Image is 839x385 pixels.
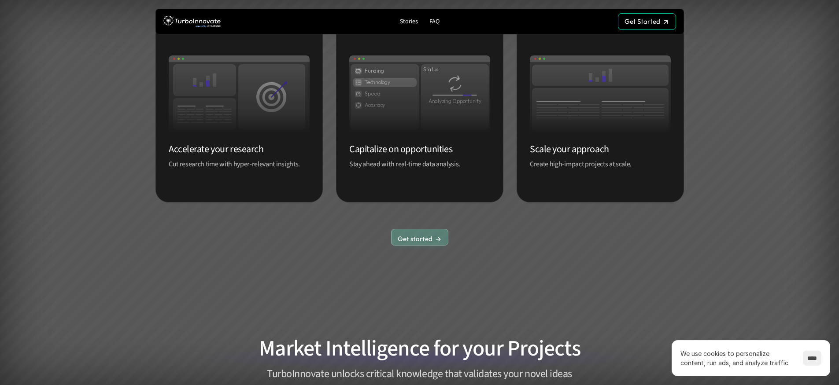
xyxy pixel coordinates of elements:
[163,14,221,30] img: TurboInnovate Logo
[680,349,794,367] p: We use cookies to personalize content, run ads, and analyze traffic.
[625,18,660,26] p: Get Started
[396,16,421,28] a: Stories
[618,13,676,30] a: Get Started
[426,16,443,28] a: FAQ
[400,18,418,26] p: Stories
[429,18,440,26] p: FAQ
